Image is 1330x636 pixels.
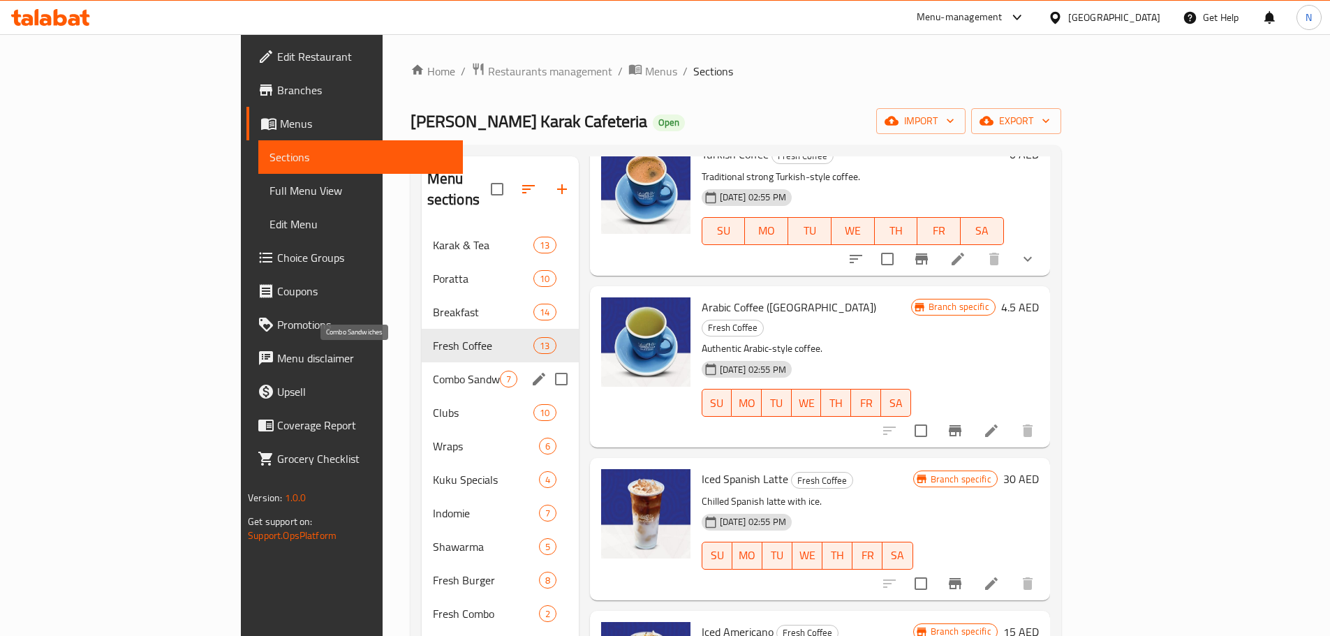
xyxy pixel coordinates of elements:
[500,371,517,387] div: items
[540,473,556,487] span: 4
[839,242,873,276] button: sort-choices
[422,362,579,396] div: Combo Sandwiches7edit
[925,473,997,486] span: Branch specific
[433,438,539,454] span: Wraps
[1068,10,1160,25] div: [GEOGRAPHIC_DATA]
[433,337,534,354] div: Fresh Coffee
[246,442,463,475] a: Grocery Checklist
[246,107,463,140] a: Menus
[832,217,875,245] button: WE
[601,469,690,559] img: Iced Spanish Latte
[529,369,549,390] button: edit
[601,297,690,387] img: Arabic Coffee (Saudi)
[653,117,685,128] span: Open
[277,350,452,367] span: Menu disclaimer
[539,471,556,488] div: items
[433,404,534,421] div: Clubs
[702,297,876,318] span: Arabic Coffee ([GEOGRAPHIC_DATA])
[422,597,579,630] div: Fresh Combo2
[534,272,555,286] span: 10
[258,174,463,207] a: Full Menu View
[762,389,792,417] button: TU
[534,339,555,353] span: 13
[881,389,911,417] button: SA
[246,40,463,73] a: Edit Restaurant
[540,574,556,587] span: 8
[821,389,851,417] button: TH
[539,538,556,555] div: items
[285,489,306,507] span: 1.0.0
[512,172,545,206] span: Sort sections
[714,515,792,528] span: [DATE] 02:55 PM
[422,295,579,329] div: Breakfast14
[971,108,1061,134] button: export
[1011,414,1044,448] button: delete
[1306,10,1312,25] span: N
[702,542,732,570] button: SU
[702,493,913,510] p: Chilled Spanish latte with ice.
[1010,145,1039,164] h6: 0 AED
[788,217,832,245] button: TU
[277,82,452,98] span: Branches
[966,221,998,241] span: SA
[797,393,816,413] span: WE
[791,472,853,489] div: Fresh Coffee
[433,605,539,622] span: Fresh Combo
[1019,251,1036,267] svg: Show Choices
[873,244,902,274] span: Select to update
[540,540,556,554] span: 5
[887,393,906,413] span: SA
[482,175,512,204] span: Select all sections
[767,393,786,413] span: TU
[433,304,534,320] div: Breakfast
[433,371,500,387] span: Combo Sandwiches
[246,375,463,408] a: Upsell
[923,221,955,241] span: FR
[533,404,556,421] div: items
[732,389,762,417] button: MO
[422,429,579,463] div: Wraps6
[280,115,452,132] span: Menus
[277,450,452,467] span: Grocery Checklist
[702,320,764,337] div: Fresh Coffee
[433,270,534,287] span: Poratta
[792,473,852,489] span: Fresh Coffee
[702,217,746,245] button: SU
[837,221,869,241] span: WE
[880,221,912,241] span: TH
[433,471,539,488] div: Kuku Specials
[887,112,954,130] span: import
[917,9,1003,26] div: Menu-management
[792,542,822,570] button: WE
[540,507,556,520] span: 7
[732,542,762,570] button: MO
[982,112,1050,130] span: export
[1011,567,1044,600] button: delete
[277,48,452,65] span: Edit Restaurant
[923,300,995,313] span: Branch specific
[533,237,556,253] div: items
[539,572,556,589] div: items
[246,308,463,341] a: Promotions
[708,545,727,565] span: SU
[772,148,833,164] span: Fresh Coffee
[714,191,792,204] span: [DATE] 02:55 PM
[533,270,556,287] div: items
[702,320,763,336] span: Fresh Coffee
[977,242,1011,276] button: delete
[258,207,463,241] a: Edit Menu
[277,283,452,299] span: Coupons
[433,237,534,253] span: Karak & Tea
[852,542,882,570] button: FR
[906,416,936,445] span: Select to update
[917,217,961,245] button: FR
[269,182,452,199] span: Full Menu View
[422,396,579,429] div: Clubs10
[618,63,623,80] li: /
[888,545,907,565] span: SA
[422,329,579,362] div: Fresh Coffee13
[411,105,647,137] span: [PERSON_NAME] Karak Cafeteria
